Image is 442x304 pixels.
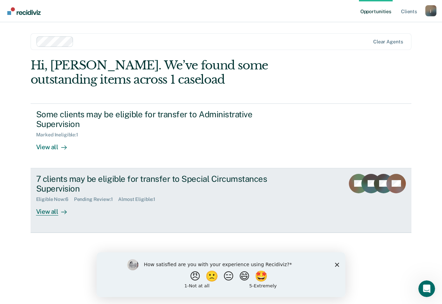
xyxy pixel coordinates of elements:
img: Recidiviz [7,7,41,15]
div: 7 clients may be eligible for transfer to Special Circumstances Supervision [36,174,280,194]
div: j [425,5,436,16]
iframe: Survey by Kim from Recidiviz [97,252,345,297]
div: Pending Review : 1 [74,196,118,202]
div: View all [36,138,75,151]
iframe: Intercom live chat [418,280,435,297]
div: Almost Eligible : 1 [118,196,161,202]
div: Some clients may be eligible for transfer to Administrative Supervision [36,109,280,129]
div: View all [36,202,75,216]
div: Eligible Now : 6 [36,196,74,202]
div: Hi, [PERSON_NAME]. We’ve found some outstanding items across 1 caseload [31,58,335,87]
a: Some clients may be eligible for transfer to Administrative SupervisionMarked Ineligible:1View all [31,103,412,168]
a: 7 clients may be eligible for transfer to Special Circumstances SupervisionEligible Now:6Pending ... [31,168,412,233]
div: Clear agents [373,39,403,45]
div: Marked Ineligible : 1 [36,132,84,138]
button: Profile dropdown button [425,5,436,16]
